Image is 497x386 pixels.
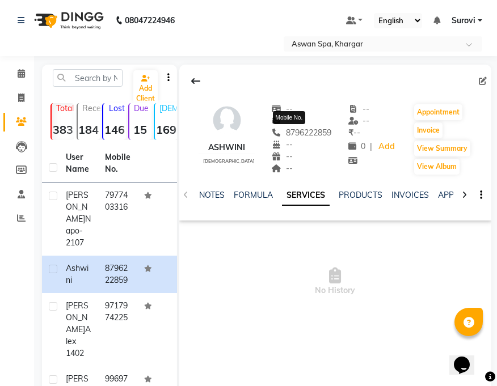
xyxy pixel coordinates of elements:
[273,111,306,124] div: Mobile No.
[199,190,225,200] a: NOTES
[108,103,126,113] p: Lost
[234,190,273,200] a: FORMULA
[272,151,293,162] span: --
[52,122,74,137] strong: 383
[414,159,460,175] button: View Album
[370,141,372,152] span: |
[348,141,365,151] span: 0
[56,103,74,113] p: Total
[449,341,486,375] iframe: chat widget
[414,122,443,138] button: Invoice
[282,185,330,206] a: SERVICES
[98,293,137,366] td: 9717974225
[348,104,370,114] span: --
[184,70,208,92] div: Back to Client
[414,104,462,120] button: Appointment
[125,5,175,36] b: 08047224946
[66,300,89,334] span: [PERSON_NAME]
[348,128,353,138] span: ₹
[348,116,370,126] span: --
[272,116,293,126] span: --
[179,225,491,338] span: No History
[53,69,123,87] input: Search by Name/Mobile/Email/Code
[210,103,244,137] img: avatar
[377,139,397,155] a: Add
[203,158,255,164] span: [DEMOGRAPHIC_DATA]
[414,141,470,156] button: View Summary
[199,142,255,154] div: Ashwini
[66,214,91,248] span: Napo-2107
[129,122,152,137] strong: 15
[272,104,293,114] span: --
[272,128,332,138] span: 8796222859
[132,103,152,113] p: Due
[103,122,126,137] strong: 146
[98,145,137,183] th: Mobile No.
[98,256,137,293] td: 8796222859
[452,15,475,27] span: Surovi
[78,122,100,137] strong: 184
[155,122,178,137] strong: 169
[59,145,98,183] th: User Name
[272,139,293,150] span: --
[272,163,293,173] span: --
[66,190,89,224] span: [PERSON_NAME]
[159,103,178,113] p: [DEMOGRAPHIC_DATA]
[348,128,360,138] span: --
[339,190,382,200] a: PRODUCTS
[66,263,89,285] span: Ashwini
[82,103,100,113] p: Recent
[66,324,91,358] span: Alex 1402
[391,190,429,200] a: INVOICES
[98,183,137,256] td: 7977403316
[29,5,107,36] img: logo
[133,70,158,107] a: Add Client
